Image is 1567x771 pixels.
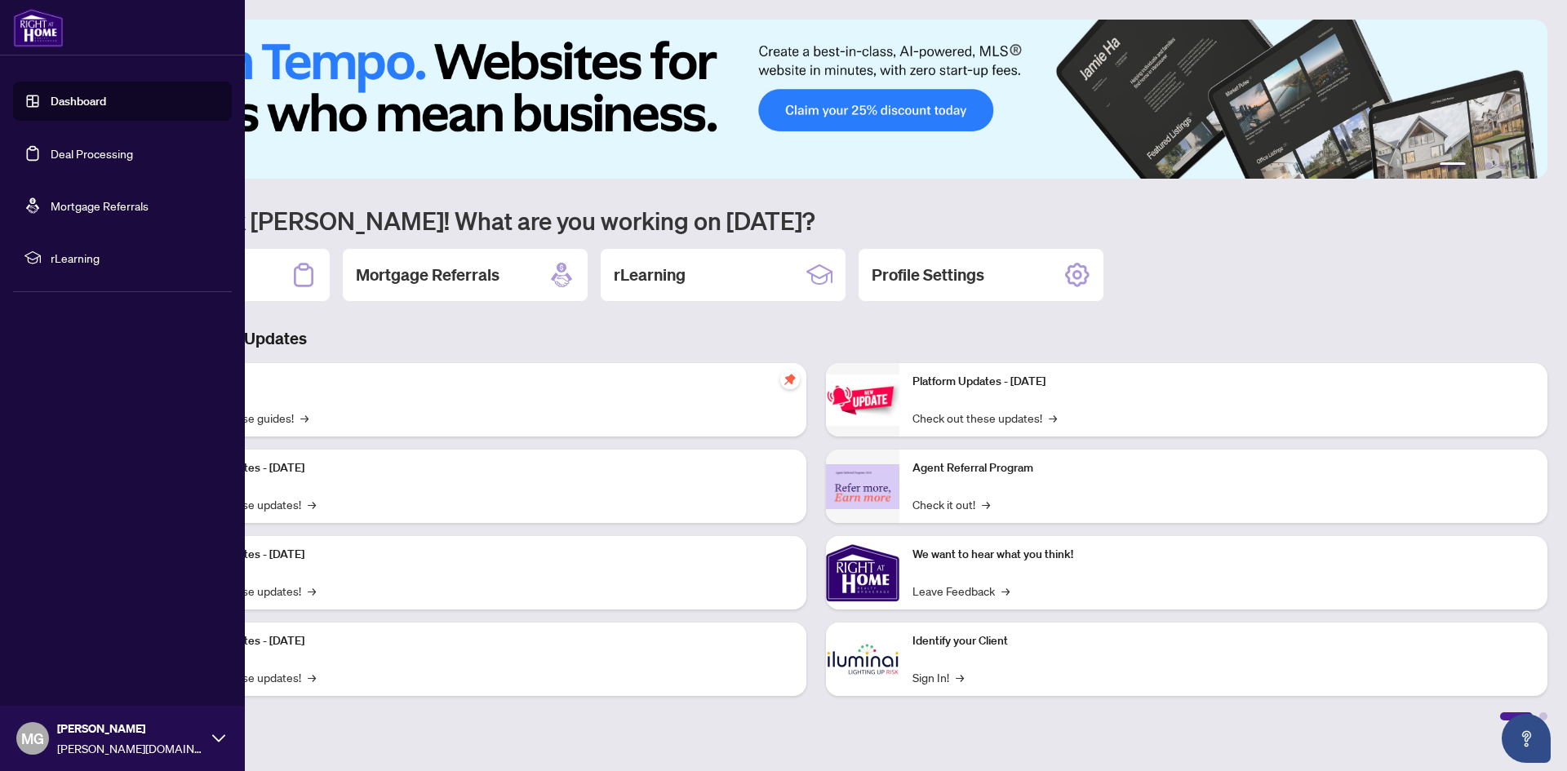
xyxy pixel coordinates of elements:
[57,720,204,738] span: [PERSON_NAME]
[1525,162,1531,169] button: 6
[171,459,793,477] p: Platform Updates - [DATE]
[912,632,1534,650] p: Identify your Client
[912,546,1534,564] p: We want to hear what you think!
[51,94,106,109] a: Dashboard
[171,546,793,564] p: Platform Updates - [DATE]
[57,739,204,757] span: [PERSON_NAME][DOMAIN_NAME][EMAIL_ADDRESS][DOMAIN_NAME]
[1502,714,1551,763] button: Open asap
[912,409,1057,427] a: Check out these updates!→
[356,264,499,286] h2: Mortgage Referrals
[51,146,133,161] a: Deal Processing
[982,495,990,513] span: →
[780,370,800,389] span: pushpin
[51,198,149,213] a: Mortgage Referrals
[614,264,686,286] h2: rLearning
[1049,409,1057,427] span: →
[826,623,899,696] img: Identify your Client
[308,582,316,600] span: →
[956,668,964,686] span: →
[85,205,1547,236] h1: Welcome back [PERSON_NAME]! What are you working on [DATE]?
[85,327,1547,350] h3: Brokerage & Industry Updates
[1472,162,1479,169] button: 2
[21,727,44,750] span: MG
[912,373,1534,391] p: Platform Updates - [DATE]
[1001,582,1010,600] span: →
[1498,162,1505,169] button: 4
[308,495,316,513] span: →
[872,264,984,286] h2: Profile Settings
[912,582,1010,600] a: Leave Feedback→
[826,374,899,426] img: Platform Updates - June 23, 2025
[85,20,1547,179] img: Slide 0
[308,668,316,686] span: →
[912,495,990,513] a: Check it out!→
[171,632,793,650] p: Platform Updates - [DATE]
[1512,162,1518,169] button: 5
[171,373,793,391] p: Self-Help
[1485,162,1492,169] button: 3
[826,464,899,509] img: Agent Referral Program
[1440,162,1466,169] button: 1
[300,409,309,427] span: →
[51,249,220,267] span: rLearning
[912,459,1534,477] p: Agent Referral Program
[912,668,964,686] a: Sign In!→
[13,8,64,47] img: logo
[826,536,899,609] img: We want to hear what you think!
